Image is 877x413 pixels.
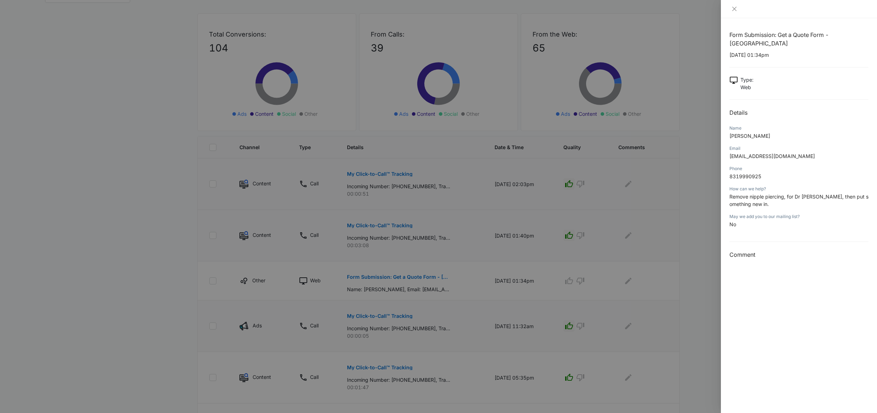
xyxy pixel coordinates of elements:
[729,145,868,152] div: Email
[729,108,868,117] h2: Details
[729,165,868,172] div: Phone
[729,153,815,159] span: [EMAIL_ADDRESS][DOMAIN_NAME]
[729,125,868,131] div: Name
[729,221,736,227] span: No
[729,213,868,220] div: May we add you to our mailing list?
[729,186,868,192] div: How can we help?
[740,83,754,91] p: Web
[732,6,737,12] span: close
[729,31,868,48] h1: Form Submission: Get a Quote Form - [GEOGRAPHIC_DATA]
[729,173,761,179] span: 8319990925
[729,6,739,12] button: Close
[740,76,754,83] p: Type :
[729,51,868,59] p: [DATE] 01:34pm
[729,133,770,139] span: [PERSON_NAME]
[729,250,868,259] h3: Comment
[729,194,868,207] span: Remove nipple piercing, for Dr [PERSON_NAME], then put something new in.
